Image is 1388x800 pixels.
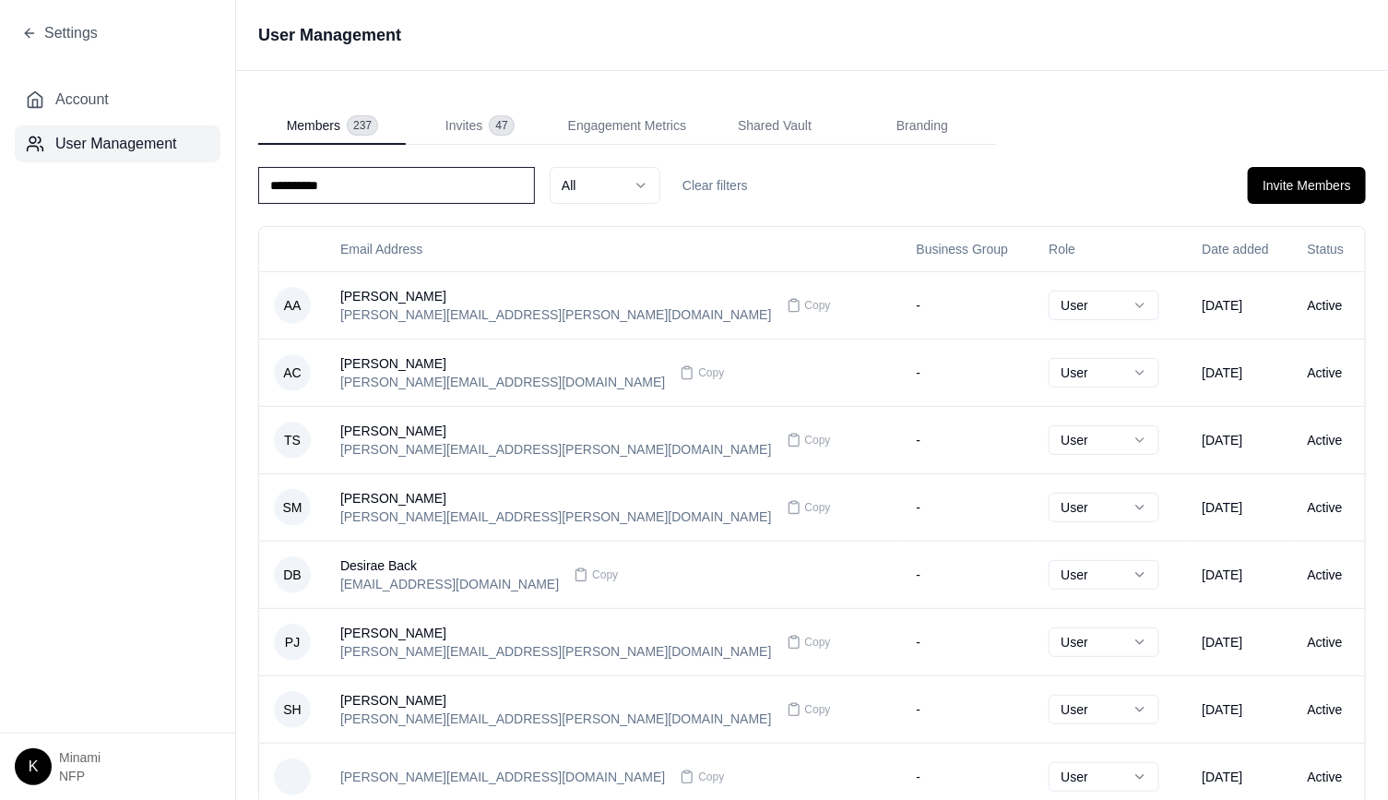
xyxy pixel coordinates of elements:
td: - [902,541,1035,608]
td: [DATE] [1188,675,1293,743]
button: Copy [566,556,625,593]
td: [DATE] [1188,608,1293,675]
td: Active [1293,675,1365,743]
td: [DATE] [1188,473,1293,541]
span: Copy [805,500,831,515]
div: [EMAIL_ADDRESS][DOMAIN_NAME] [340,575,559,593]
th: Role [1034,227,1187,271]
td: Active [1293,271,1365,339]
div: [PERSON_NAME] [340,422,772,440]
span: 237 [348,116,377,135]
td: Active [1293,473,1365,541]
td: Active [1293,406,1365,473]
th: Business Group [902,227,1035,271]
span: DB [274,556,311,593]
button: Copy [672,758,731,795]
span: Copy [698,365,724,380]
th: Status [1293,227,1365,271]
span: Branding [896,116,948,135]
div: [PERSON_NAME][EMAIL_ADDRESS][DOMAIN_NAME] [340,768,665,786]
td: [DATE] [1188,339,1293,406]
span: NFP [59,767,101,785]
button: Copy [779,624,838,661]
button: Copy [779,691,838,728]
button: Copy [672,354,731,391]
span: Shared Vault [738,116,812,135]
div: [PERSON_NAME] [340,624,772,642]
th: Email Address [326,227,902,271]
span: Copy [698,770,724,784]
button: Copy [779,422,838,459]
span: Copy [805,433,831,448]
th: Date added [1188,227,1293,271]
div: [PERSON_NAME] [340,287,772,305]
button: Copy [779,489,838,526]
span: Account [55,89,109,111]
button: Clear filters [668,167,763,204]
div: [PERSON_NAME][EMAIL_ADDRESS][PERSON_NAME][DOMAIN_NAME] [340,305,772,324]
td: Active [1293,608,1365,675]
span: SH [274,691,311,728]
span: 47 [490,116,513,135]
div: Desirae Back [340,556,559,575]
span: AC [274,354,311,391]
span: Engagement Metrics [568,116,686,135]
div: [PERSON_NAME][EMAIL_ADDRESS][PERSON_NAME][DOMAIN_NAME] [340,440,772,459]
td: Active [1293,339,1365,406]
div: [PERSON_NAME][EMAIL_ADDRESS][PERSON_NAME][DOMAIN_NAME] [340,507,772,526]
button: Copy [779,287,838,324]
div: [PERSON_NAME] [340,489,772,507]
td: - [902,271,1035,339]
td: [DATE] [1188,271,1293,339]
span: Copy [805,298,831,313]
div: [PERSON_NAME] [340,354,665,373]
span: Copy [805,702,831,717]
td: - [902,406,1035,473]
td: - [902,339,1035,406]
div: [PERSON_NAME][EMAIL_ADDRESS][DOMAIN_NAME] [340,373,665,391]
div: [PERSON_NAME][EMAIL_ADDRESS][PERSON_NAME][DOMAIN_NAME] [340,642,772,661]
button: Invite Members [1248,167,1366,204]
span: Minami [59,748,101,767]
span: Copy [805,635,831,650]
td: [DATE] [1188,541,1293,608]
span: Invites [445,116,482,135]
span: Copy [592,567,618,582]
button: User Management [15,125,220,162]
span: Settings [44,22,98,44]
span: SM [274,489,311,526]
span: User Management [55,133,177,155]
span: AA [274,287,311,324]
button: Settings [22,22,98,44]
span: PJ [274,624,311,661]
td: - [902,473,1035,541]
td: - [902,675,1035,743]
div: K [15,748,52,785]
span: Members [287,116,340,135]
div: [PERSON_NAME] [340,691,772,710]
td: Active [1293,541,1365,608]
div: [PERSON_NAME][EMAIL_ADDRESS][PERSON_NAME][DOMAIN_NAME] [340,710,772,728]
button: Account [15,81,220,118]
td: [DATE] [1188,406,1293,473]
span: TS [274,422,311,459]
td: - [902,608,1035,675]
